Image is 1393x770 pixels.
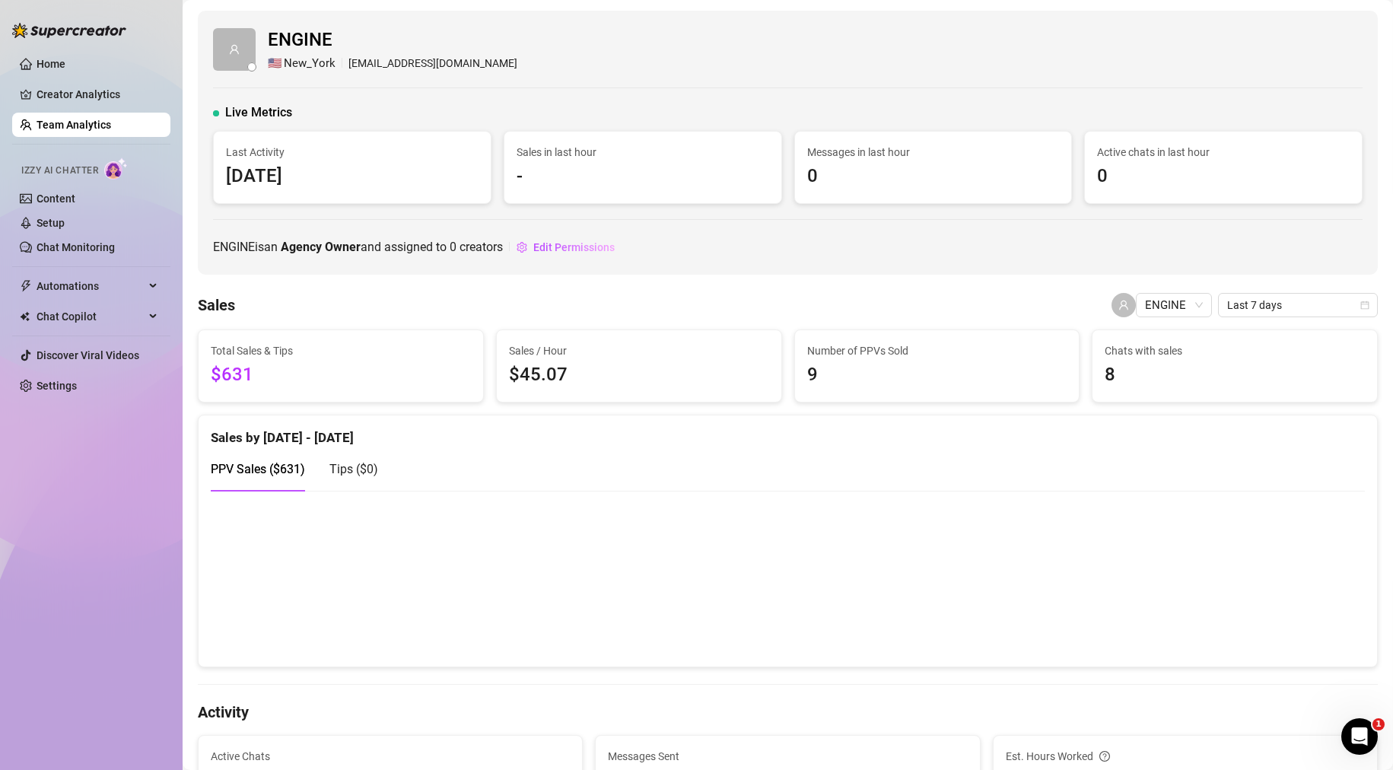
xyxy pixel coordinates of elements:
[211,361,471,390] span: $631
[807,144,1060,161] span: Messages in last hour
[509,342,769,359] span: Sales / Hour
[281,240,361,254] b: Agency Owner
[517,162,769,191] span: -
[1099,748,1110,765] span: question-circle
[37,241,115,253] a: Chat Monitoring
[1006,748,1365,765] div: Est. Hours Worked
[213,237,503,256] span: ENGINE is an and assigned to creators
[12,23,126,38] img: logo-BBDzfeDw.svg
[226,144,479,161] span: Last Activity
[21,164,98,178] span: Izzy AI Chatter
[807,361,1067,390] span: 9
[1372,718,1385,730] span: 1
[211,462,305,476] span: PPV Sales ( $631 )
[37,58,65,70] a: Home
[20,311,30,322] img: Chat Copilot
[37,82,158,107] a: Creator Analytics
[37,349,139,361] a: Discover Viral Videos
[37,119,111,131] a: Team Analytics
[211,748,570,765] span: Active Chats
[211,342,471,359] span: Total Sales & Tips
[608,748,967,765] span: Messages Sent
[104,157,128,180] img: AI Chatter
[1227,294,1369,317] span: Last 7 days
[37,192,75,205] a: Content
[198,702,1378,723] h4: Activity
[1360,301,1369,310] span: calendar
[225,103,292,122] span: Live Metrics
[37,380,77,392] a: Settings
[229,44,240,55] span: user
[1097,162,1350,191] span: 0
[226,162,479,191] span: [DATE]
[509,361,769,390] span: $45.07
[807,162,1060,191] span: 0
[807,342,1067,359] span: Number of PPVs Sold
[37,217,65,229] a: Setup
[268,55,517,73] div: [EMAIL_ADDRESS][DOMAIN_NAME]
[37,274,145,298] span: Automations
[516,235,615,259] button: Edit Permissions
[211,415,1365,448] div: Sales by [DATE] - [DATE]
[450,240,456,254] span: 0
[1145,294,1203,317] span: ENGINE
[517,144,769,161] span: Sales in last hour
[1105,342,1365,359] span: Chats with sales
[198,294,235,316] h4: Sales
[37,304,145,329] span: Chat Copilot
[329,462,378,476] span: Tips ( $0 )
[1105,361,1365,390] span: 8
[1118,300,1129,310] span: user
[517,242,527,253] span: setting
[533,241,615,253] span: Edit Permissions
[284,55,336,73] span: New_York
[268,55,282,73] span: 🇺🇸
[1097,144,1350,161] span: Active chats in last hour
[1341,718,1378,755] iframe: Intercom live chat
[20,280,32,292] span: thunderbolt
[268,26,517,55] span: ENGINE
